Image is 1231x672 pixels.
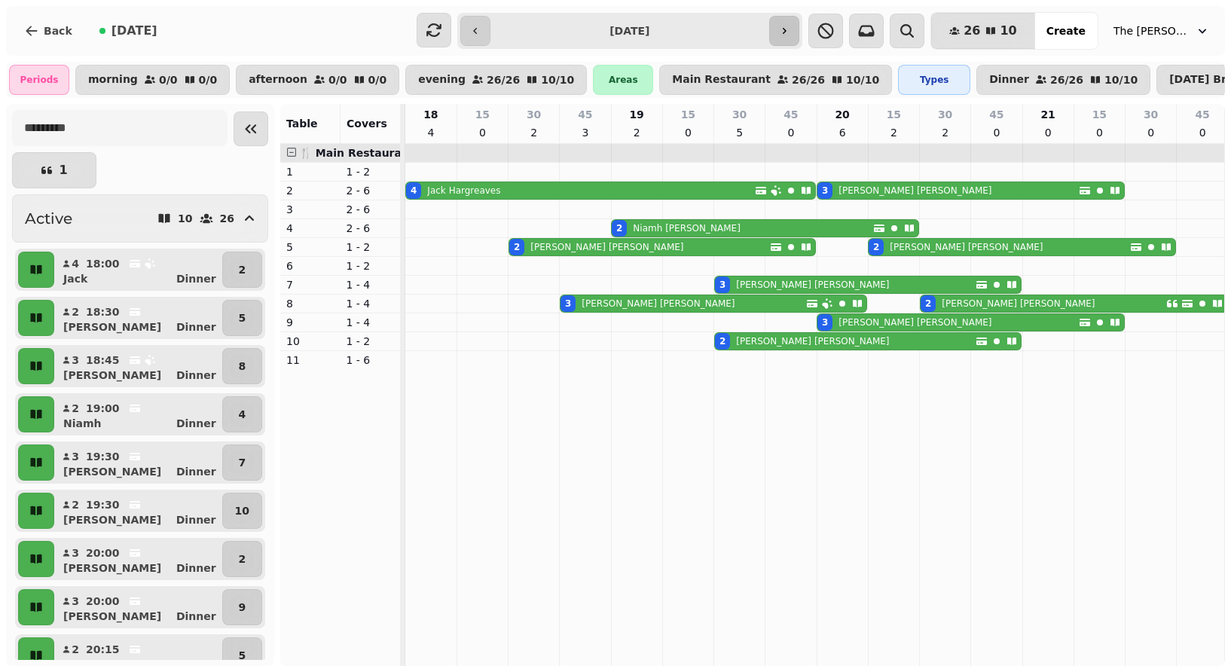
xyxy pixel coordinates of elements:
p: [PERSON_NAME] [PERSON_NAME] [942,298,1095,310]
p: 9 [238,600,246,615]
button: Main Restaurant26/2610/10 [659,65,892,95]
p: [PERSON_NAME] [63,512,161,527]
p: 1 - 4 [347,296,395,311]
p: 26 / 26 [487,75,520,85]
p: [PERSON_NAME] [63,368,161,383]
p: 1 - 4 [347,277,395,292]
p: 4 [238,407,246,422]
p: 30 [732,107,747,122]
p: 2 - 6 [347,202,395,217]
p: 15 [887,107,901,122]
p: Niamh [63,416,102,431]
button: Create [1034,13,1098,49]
div: 2 [616,222,622,234]
p: 5 [286,240,334,255]
p: 30 [938,107,952,122]
p: 0 [1196,125,1208,140]
p: 4 [286,221,334,236]
button: 2 [222,252,262,288]
div: 3 [565,298,571,310]
p: 10 [178,213,192,224]
p: 5 [238,648,246,663]
button: 418:00JackDinner [57,252,219,288]
p: 30 [1144,107,1158,122]
p: [PERSON_NAME] [PERSON_NAME] [736,335,889,347]
div: 2 [514,241,520,253]
button: 219:30[PERSON_NAME]Dinner [57,493,219,529]
p: 9 [286,315,334,330]
button: 219:00NiamhDinner [57,396,219,432]
p: [PERSON_NAME] [PERSON_NAME] [838,316,991,328]
p: [PERSON_NAME] [63,609,161,624]
button: 1 [12,152,96,188]
p: 2 [238,551,246,567]
p: Jack [63,271,87,286]
p: Jack Hargreaves [427,185,500,197]
span: 26 [964,25,980,37]
p: [PERSON_NAME] [63,657,161,672]
p: afternoon [249,74,307,86]
p: 19 [629,107,643,122]
p: 19:00 [86,401,120,416]
button: 320:00[PERSON_NAME]Dinner [57,589,219,625]
p: 7 [286,277,334,292]
p: 1 - 4 [347,315,395,330]
p: 0 / 0 [328,75,347,85]
button: 5 [222,300,262,336]
button: 7 [222,444,262,481]
p: 2 [71,401,80,416]
p: 3 [286,202,334,217]
p: 1 - 2 [347,164,395,179]
p: 10 / 10 [846,75,879,85]
p: Dinner [176,512,216,527]
button: Active1026 [12,194,268,243]
div: 3 [822,316,828,328]
p: Dinner [176,657,216,672]
p: 20:15 [86,642,120,657]
p: 10 [286,334,334,349]
p: 7 [238,455,246,470]
p: 18 [423,107,438,122]
p: Dinner [176,561,216,576]
p: 0 [476,125,488,140]
button: 8 [222,348,262,384]
p: 19:30 [86,497,120,512]
p: 2 [887,125,900,140]
p: 2 - 6 [347,221,395,236]
button: 2610 [931,13,1035,49]
p: 0 / 0 [159,75,178,85]
div: Periods [9,65,69,95]
span: [DATE] [111,25,157,37]
p: 26 / 26 [1050,75,1083,85]
p: 2 [71,304,80,319]
p: Dinner [989,74,1029,86]
p: [PERSON_NAME] [63,319,161,334]
p: 0 [1093,125,1105,140]
p: 20:00 [86,545,120,561]
p: 1 - 2 [347,240,395,255]
p: Dinner [176,319,216,334]
p: 2 [71,642,80,657]
p: 0 [682,125,694,140]
button: The [PERSON_NAME] Nook [1104,17,1219,44]
p: 10 [235,503,249,518]
p: 26 [220,213,234,224]
p: 3 [579,125,591,140]
p: 15 [1092,107,1107,122]
p: 2 [286,183,334,198]
p: 1 - 6 [347,353,395,368]
button: 318:45[PERSON_NAME]Dinner [57,348,219,384]
div: 3 [719,279,725,291]
p: 6 [286,258,334,273]
span: Covers [347,118,387,130]
p: 45 [989,107,1003,122]
div: 2 [873,241,879,253]
span: Table [286,118,318,130]
div: 2 [719,335,725,347]
p: 2 - 6 [347,183,395,198]
h2: Active [25,208,72,229]
p: 45 [578,107,592,122]
p: [PERSON_NAME] [PERSON_NAME] [736,279,889,291]
button: 319:30[PERSON_NAME]Dinner [57,444,219,481]
p: 30 [527,107,541,122]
